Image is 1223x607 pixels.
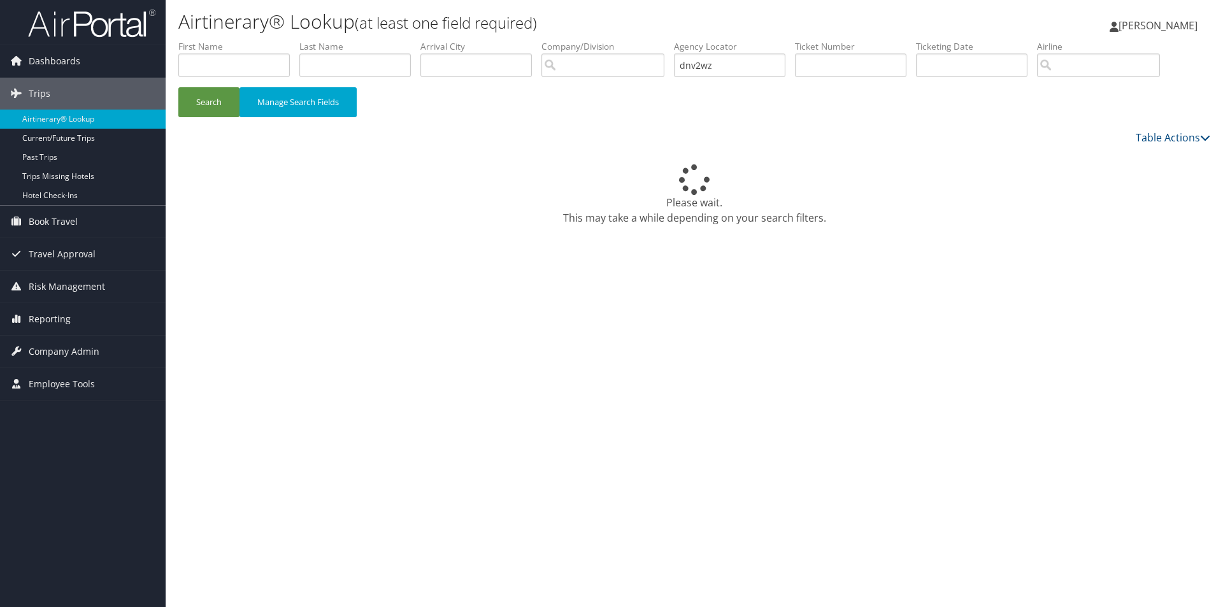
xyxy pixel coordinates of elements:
img: airportal-logo.png [28,8,155,38]
small: (at least one field required) [355,12,537,33]
a: [PERSON_NAME] [1110,6,1210,45]
label: Agency Locator [674,40,795,53]
button: Search [178,87,240,117]
span: Reporting [29,303,71,335]
label: First Name [178,40,299,53]
span: Risk Management [29,271,105,303]
div: Please wait. This may take a while depending on your search filters. [178,164,1210,225]
label: Ticket Number [795,40,916,53]
label: Company/Division [541,40,674,53]
label: Arrival City [420,40,541,53]
span: Employee Tools [29,368,95,400]
span: Company Admin [29,336,99,368]
span: Trips [29,78,50,110]
span: Dashboards [29,45,80,77]
span: Travel Approval [29,238,96,270]
h1: Airtinerary® Lookup [178,8,866,35]
span: Book Travel [29,206,78,238]
button: Manage Search Fields [240,87,357,117]
span: [PERSON_NAME] [1119,18,1198,32]
label: Ticketing Date [916,40,1037,53]
a: Table Actions [1136,131,1210,145]
label: Airline [1037,40,1169,53]
label: Last Name [299,40,420,53]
